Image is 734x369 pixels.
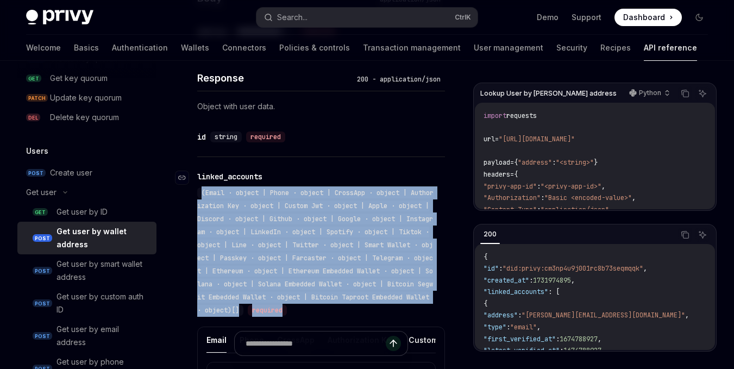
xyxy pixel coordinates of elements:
div: id [197,132,206,142]
button: Ask AI [695,86,710,101]
span: 1674788927 [563,346,601,355]
span: Lookup User by [PERSON_NAME] address [480,89,617,98]
a: POSTGet user by wallet address [17,222,156,254]
span: "first_verified_at" [484,335,556,343]
span: Ctrl K [455,13,471,22]
span: headers [484,170,510,179]
span: "latest_verified_at" [484,346,560,355]
span: = [495,135,499,143]
span: string [215,133,237,141]
span: "type" [484,323,506,332]
button: Copy the contents from the code block [678,228,692,242]
span: "<privy-app-id>" [541,182,601,191]
div: 200 - application/json [353,74,445,85]
span: POST [33,299,52,308]
button: Send message [386,336,401,351]
span: } [594,158,598,167]
a: PATCHUpdate key quorum [17,88,156,108]
span: url [484,135,495,143]
div: Get user by wallet address [57,225,150,251]
a: Navigate to header [175,167,197,189]
button: Authorization Key [328,327,396,353]
span: , [685,311,689,320]
span: { [514,170,518,179]
div: linked_accounts [197,171,262,182]
span: : [541,193,544,202]
span: POST [26,169,46,177]
span: : [537,205,541,214]
div: Get user by custom auth ID [57,290,150,316]
span: : [560,346,563,355]
span: Dashboard [623,12,665,23]
span: , [632,193,636,202]
span: , [598,335,601,343]
div: Update key quorum [50,91,122,104]
div: Create user [50,166,92,179]
button: Python [623,84,675,103]
span: "id" [484,264,499,273]
a: Policies & controls [279,35,350,61]
a: Dashboard [614,9,682,26]
button: Phone [240,327,264,353]
img: dark logo [26,10,93,25]
button: Copy the contents from the code block [678,86,692,101]
a: Transaction management [363,35,461,61]
div: required [248,305,287,316]
span: "Authorization" [484,193,541,202]
span: { [484,299,487,308]
a: GETGet user by ID [17,202,156,222]
a: Authentication [112,35,168,61]
div: Get user by email address [57,323,150,349]
a: DELDelete key quorum [17,108,156,127]
div: Search... [277,11,308,24]
span: requests [506,111,537,120]
h5: Users [26,145,48,158]
span: "did:privy:cm3np4u9j001rc8b73seqmqqk" [503,264,643,273]
a: Support [572,12,601,23]
span: : [499,264,503,273]
div: Get user by ID [57,205,108,218]
div: Delete key quorum [50,111,119,124]
button: Toggle dark mode [691,9,708,26]
a: User management [474,35,543,61]
div: Get user by smart wallet address [57,258,150,284]
button: Ask AI [695,228,710,242]
span: 1731974895 [533,276,571,285]
a: POSTGet user by custom auth ID [17,287,156,320]
span: GET [33,208,48,216]
div: Get key quorum [50,72,108,85]
span: POST [33,267,52,275]
button: Custom Jwt [409,327,454,353]
span: "email" [510,323,537,332]
span: POST [33,332,52,340]
a: POSTCreate user [17,163,156,183]
span: "Content-Type" [484,205,537,214]
span: (Email · object | Phone · object | CrossApp · object | Authorization Key · object | Custom Jwt · ... [197,189,434,315]
a: POSTGet user by email address [17,320,156,352]
span: "application/json" [541,205,609,214]
button: CrossApp [277,327,315,353]
span: "<string>" [556,158,594,167]
span: DEL [26,114,40,122]
div: required [246,132,285,142]
a: Security [556,35,587,61]
span: : [556,335,560,343]
span: , [537,323,541,332]
span: import [484,111,506,120]
span: : [552,158,556,167]
span: : [537,182,541,191]
a: Wallets [181,35,209,61]
a: Connectors [222,35,266,61]
span: : [506,323,510,332]
p: Object with user data. [197,100,445,113]
span: , [571,276,575,285]
span: "[PERSON_NAME][EMAIL_ADDRESS][DOMAIN_NAME]" [522,311,685,320]
p: Python [639,89,661,97]
a: Recipes [600,35,631,61]
a: POSTGet user by smart wallet address [17,254,156,287]
span: = [510,170,514,179]
button: Search...CtrlK [256,8,478,27]
span: "linked_accounts" [484,287,548,296]
a: Welcome [26,35,61,61]
span: POST [33,234,52,242]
